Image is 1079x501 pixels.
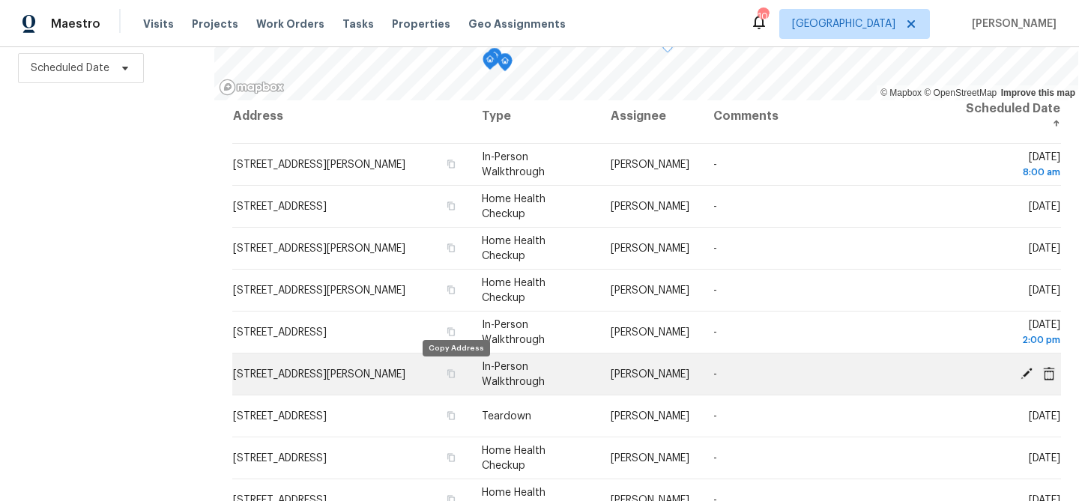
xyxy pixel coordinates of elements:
span: Home Health Checkup [482,194,545,219]
span: - [713,243,717,254]
span: Tasks [342,19,374,29]
span: [PERSON_NAME] [611,243,689,254]
button: Copy Address [444,409,458,422]
span: Geo Assignments [468,16,566,31]
span: [STREET_ADDRESS][PERSON_NAME] [233,369,405,380]
span: [DATE] [962,320,1060,347]
span: Edit [1015,366,1038,380]
span: [PERSON_NAME] [611,369,689,380]
span: Home Health Checkup [482,278,545,303]
span: [DATE] [1029,201,1060,212]
span: Cancel [1038,366,1060,380]
span: - [713,201,717,212]
span: [STREET_ADDRESS] [233,453,327,464]
span: In-Person Walkthrough [482,362,545,387]
span: Visits [143,16,174,31]
span: [PERSON_NAME] [611,327,689,338]
button: Copy Address [444,241,458,255]
span: [PERSON_NAME] [966,16,1057,31]
span: [STREET_ADDRESS][PERSON_NAME] [233,243,405,254]
span: [GEOGRAPHIC_DATA] [792,16,895,31]
span: - [713,453,717,464]
span: [STREET_ADDRESS] [233,327,327,338]
th: Comments [701,89,950,144]
span: [PERSON_NAME] [611,411,689,422]
span: Home Health Checkup [482,446,545,471]
th: Scheduled Date ↑ [950,89,1061,144]
th: Address [232,89,470,144]
button: Copy Address [444,199,458,213]
div: Map marker [487,48,502,71]
span: [DATE] [1029,453,1060,464]
button: Copy Address [444,451,458,464]
div: Map marker [483,52,498,75]
div: 8:00 am [962,165,1060,180]
span: [DATE] [1029,243,1060,254]
span: [PERSON_NAME] [611,201,689,212]
div: 100 [758,9,768,24]
span: [PERSON_NAME] [611,285,689,296]
div: Map marker [498,53,513,76]
a: OpenStreetMap [924,88,997,98]
span: Teardown [482,411,531,422]
span: [DATE] [1029,411,1060,422]
th: Assignee [599,89,701,144]
span: Home Health Checkup [482,236,545,261]
span: [DATE] [962,152,1060,180]
span: Properties [392,16,450,31]
a: Improve this map [1001,88,1075,98]
span: - [713,369,717,380]
span: - [713,160,717,170]
span: [STREET_ADDRESS][PERSON_NAME] [233,285,405,296]
button: Copy Address [444,157,458,171]
span: [STREET_ADDRESS] [233,411,327,422]
button: Copy Address [444,325,458,338]
span: [DATE] [1029,285,1060,296]
a: Mapbox homepage [219,79,285,96]
div: 2:00 pm [962,333,1060,347]
span: Maestro [51,16,100,31]
span: Projects [192,16,238,31]
span: - [713,327,717,338]
span: In-Person Walkthrough [482,152,545,177]
span: Work Orders [256,16,324,31]
span: In-Person Walkthrough [482,320,545,345]
span: [STREET_ADDRESS][PERSON_NAME] [233,160,405,170]
span: - [713,411,717,422]
span: [STREET_ADDRESS] [233,201,327,212]
button: Copy Address [444,283,458,297]
span: - [713,285,717,296]
span: [PERSON_NAME] [611,160,689,170]
span: [PERSON_NAME] [611,453,689,464]
a: Mapbox [880,88,922,98]
span: Scheduled Date [31,61,109,76]
th: Type [470,89,599,144]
